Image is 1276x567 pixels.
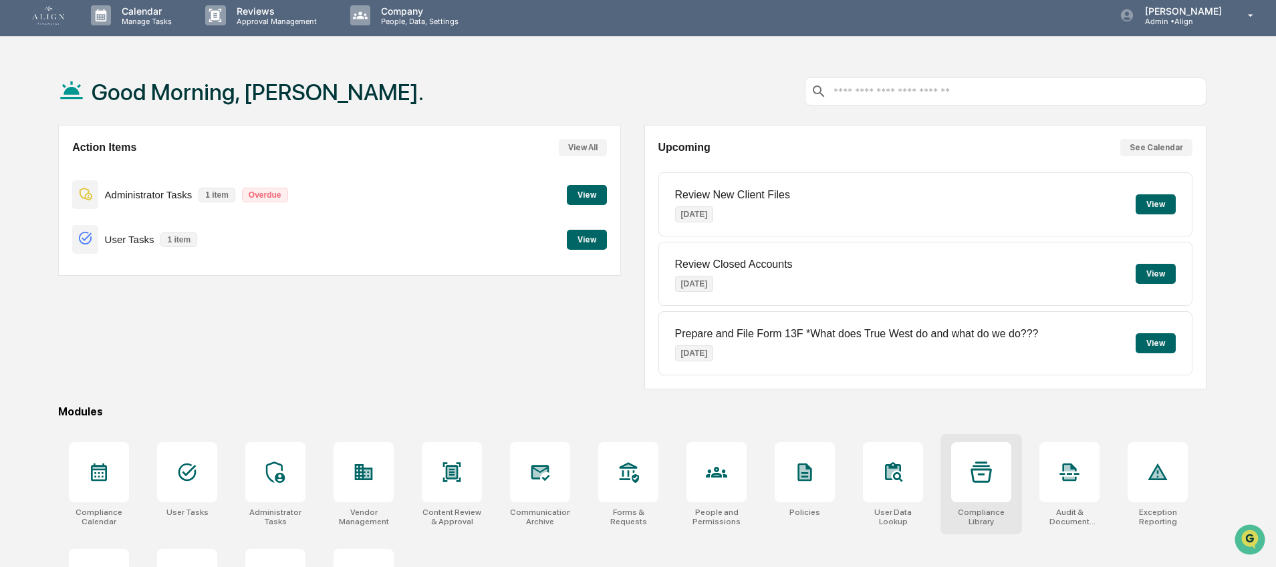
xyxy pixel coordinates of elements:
[567,185,607,205] button: View
[27,273,86,287] span: Preclearance
[675,345,714,361] p: [DATE]
[226,17,324,26] p: Approval Management
[789,508,820,517] div: Policies
[567,232,607,245] a: View
[32,6,64,25] img: logo
[1136,333,1176,353] button: View
[27,218,37,229] img: 1746055101610-c473b297-6a78-478c-a979-82029cc54cd1
[863,508,923,526] div: User Data Lookup
[160,232,197,247] p: 1 item
[207,146,243,162] button: See all
[370,17,465,26] p: People, Data, Settings
[28,102,52,126] img: 8933085812038_c878075ebb4cc5468115_72.jpg
[110,273,166,287] span: Attestations
[422,508,482,526] div: Content Review & Approval
[13,28,243,49] p: How can we help?
[1134,17,1229,26] p: Admin • Align
[510,508,570,526] div: Communications Archive
[567,230,607,250] button: View
[1128,508,1188,526] div: Exception Reporting
[105,189,193,200] p: Administrator Tasks
[951,508,1011,526] div: Compliance Library
[686,508,747,526] div: People and Permissions
[27,299,84,312] span: Data Lookup
[370,5,465,17] p: Company
[227,106,243,122] button: Start new chat
[105,234,154,245] p: User Tasks
[598,508,658,526] div: Forms & Requests
[166,508,209,517] div: User Tasks
[675,276,714,292] p: [DATE]
[13,102,37,126] img: 1746055101610-c473b297-6a78-478c-a979-82029cc54cd1
[1134,5,1229,17] p: [PERSON_NAME]
[242,188,288,202] p: Overdue
[8,293,90,317] a: 🔎Data Lookup
[13,148,90,159] div: Past conversations
[1120,139,1192,156] button: See Calendar
[1136,264,1176,284] button: View
[245,508,305,526] div: Administrator Tasks
[675,258,793,270] p: Review Closed Accounts
[111,17,178,26] p: Manage Tasks
[133,331,162,341] span: Pylon
[8,268,92,292] a: 🖐️Preclearance
[199,188,235,202] p: 1 item
[60,102,219,116] div: Start new chat
[13,205,35,226] img: Jack Rasmussen
[675,189,791,201] p: Review New Client Files
[559,139,607,156] button: View All
[334,508,394,526] div: Vendor Management
[94,331,162,341] a: Powered byPylon
[72,142,136,154] h2: Action Items
[118,218,146,228] span: [DATE]
[13,274,24,285] div: 🖐️
[675,328,1039,340] p: Prepare and File Form 13F *What does True West do and what do we do???
[97,274,108,285] div: 🗄️
[92,268,171,292] a: 🗄️Attestations
[675,206,714,222] p: [DATE]
[658,142,711,154] h2: Upcoming
[60,116,184,126] div: We're available if you need us!
[111,218,116,228] span: •
[13,300,24,311] div: 🔎
[1233,523,1269,559] iframe: Open customer support
[44,182,72,192] span: [DATE]
[226,5,324,17] p: Reviews
[1136,194,1176,214] button: View
[92,79,424,106] h1: Good Morning, [PERSON_NAME].
[567,188,607,200] a: View
[1039,508,1100,526] div: Audit & Document Logs
[41,218,108,228] span: [PERSON_NAME]
[58,405,1206,418] div: Modules
[69,508,129,526] div: Compliance Calendar
[111,5,178,17] p: Calendar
